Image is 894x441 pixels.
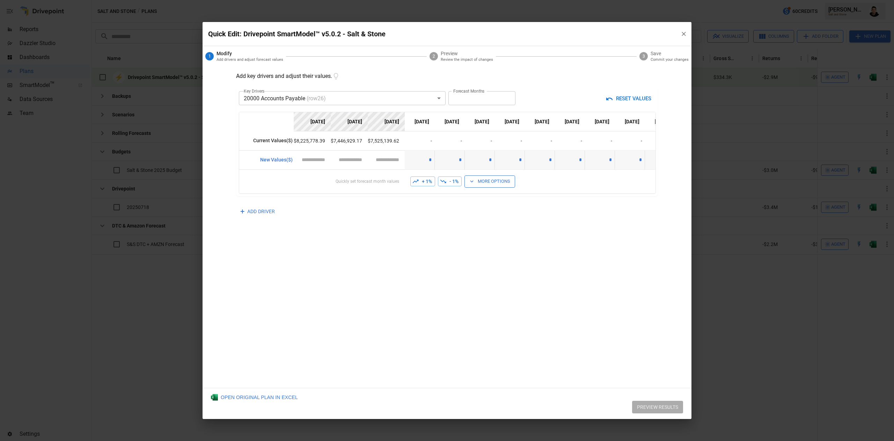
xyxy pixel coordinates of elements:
[525,131,555,151] td: -
[211,394,218,401] img: Excel
[245,178,399,185] p: Quickly set forecast month values
[217,57,283,63] p: Add drivers and adjust forecast values
[441,57,493,63] p: Review the impact of changes
[236,202,280,221] button: ADD DRIVER
[208,54,211,59] text: 1
[645,131,675,151] td: -
[405,112,435,131] th: [DATE]
[632,401,683,413] button: PREVIEW RESULTS
[651,57,689,63] p: Commit your changes
[495,112,525,131] th: [DATE]
[331,112,368,131] th: [DATE]
[435,112,465,131] th: [DATE]
[585,112,615,131] th: [DATE]
[245,156,294,164] p: New Values ($)
[464,175,515,188] button: More Options
[433,54,435,59] text: 2
[525,112,555,131] th: [DATE]
[405,131,435,151] td: -
[453,88,484,94] label: Forecast Months
[645,112,675,131] th: [DATE]
[643,54,645,59] text: 3
[465,131,495,151] td: -
[555,131,585,151] td: -
[244,88,264,94] label: Key Drivers
[240,205,244,218] span: +
[465,112,495,131] th: [DATE]
[307,95,326,102] span: (row 26 )
[603,91,655,106] button: RESET VALUES
[435,131,465,151] td: -
[208,28,675,39] p: Quick Edit: Drivepoint SmartModel™ v5.0.2 - Salt & Stone
[585,131,615,151] td: -
[368,131,405,151] td: $7,525,139.62
[331,131,368,151] td: $7,446,929.17
[294,112,331,131] th: [DATE]
[441,50,493,57] span: Preview
[368,112,405,131] th: [DATE]
[615,112,645,131] th: [DATE]
[651,50,689,57] span: Save
[438,176,462,186] button: - 1%
[410,176,435,186] button: + 1%
[615,131,645,151] td: -
[217,50,283,57] span: Modify
[236,67,340,86] p: Add key drivers and adjust their values.
[211,394,298,401] div: OPEN ORIGINAL PLAN IN EXCEL
[294,131,331,151] td: $8,225,778.39
[245,137,294,144] p: Current Values ($)
[239,91,446,105] div: 20000 Accounts Payable
[495,131,525,151] td: -
[555,112,585,131] th: [DATE]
